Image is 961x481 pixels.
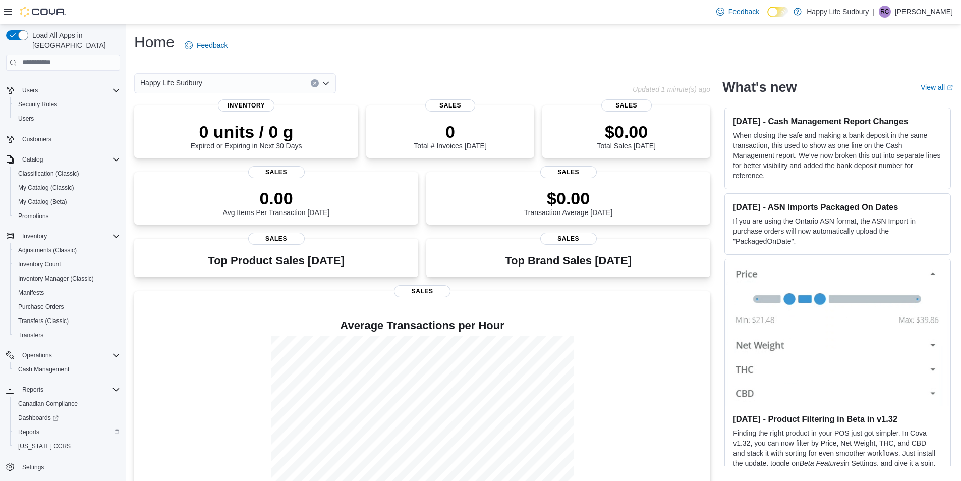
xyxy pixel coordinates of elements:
span: Inventory Manager (Classic) [14,273,120,285]
span: Classification (Classic) [18,170,79,178]
span: Users [18,115,34,123]
button: Users [2,83,124,97]
span: Sales [248,166,305,178]
button: Inventory Manager (Classic) [10,272,124,286]
button: Settings [2,459,124,474]
div: Avg Items Per Transaction [DATE] [223,188,330,217]
a: Reports [14,426,43,438]
div: Expired or Expiring in Next 30 Days [191,122,302,150]
button: Adjustments (Classic) [10,243,124,257]
img: Cova [20,7,66,17]
button: Promotions [10,209,124,223]
button: My Catalog (Beta) [10,195,124,209]
a: My Catalog (Beta) [14,196,71,208]
span: Inventory [18,230,120,242]
span: Catalog [18,153,120,166]
input: Dark Mode [767,7,788,17]
span: Manifests [14,287,120,299]
span: Sales [601,99,652,112]
span: RC [880,6,889,18]
p: Updated 1 minute(s) ago [633,85,710,93]
button: Users [18,84,42,96]
a: My Catalog (Classic) [14,182,78,194]
span: Users [14,113,120,125]
button: Transfers [10,328,124,342]
span: Settings [18,460,120,473]
span: Customers [22,135,51,143]
span: Catalog [22,155,43,164]
a: Users [14,113,38,125]
span: Sales [425,99,476,112]
a: Canadian Compliance [14,398,82,410]
button: Catalog [2,152,124,167]
span: Transfers (Classic) [14,315,120,327]
button: Catalog [18,153,47,166]
span: Load All Apps in [GEOGRAPHIC_DATA] [28,30,120,50]
em: Beta Features [800,459,844,467]
span: Transfers (Classic) [18,317,69,325]
div: Transaction Average [DATE] [524,188,613,217]
a: Transfers [14,329,47,341]
p: 0 [414,122,486,142]
a: Adjustments (Classic) [14,244,81,256]
span: Inventory Count [14,258,120,271]
span: Adjustments (Classic) [14,244,120,256]
span: Canadian Compliance [14,398,120,410]
a: Inventory Count [14,258,65,271]
a: Dashboards [14,412,63,424]
p: 0 units / 0 g [191,122,302,142]
h3: [DATE] - Cash Management Report Changes [733,116,942,126]
p: $0.00 [597,122,655,142]
span: Settings [22,463,44,471]
span: Happy Life Sudbury [140,77,202,89]
span: Dashboards [14,412,120,424]
span: Security Roles [14,98,120,111]
span: Transfers [18,331,43,339]
a: Settings [18,461,48,473]
button: Manifests [10,286,124,300]
button: Classification (Classic) [10,167,124,181]
div: Total Sales [DATE] [597,122,655,150]
p: 0.00 [223,188,330,208]
h2: What's new [722,79,797,95]
span: Washington CCRS [14,440,120,452]
span: Feedback [197,40,228,50]
span: Reports [14,426,120,438]
span: Inventory Count [18,260,61,269]
h3: [DATE] - ASN Imports Packaged On Dates [733,202,942,212]
span: Reports [18,428,39,436]
a: Feedback [712,2,763,22]
button: Purchase Orders [10,300,124,314]
button: Operations [18,349,56,361]
span: Manifests [18,289,44,297]
span: Purchase Orders [18,303,64,311]
span: Users [18,84,120,96]
span: Security Roles [18,100,57,109]
span: My Catalog (Classic) [18,184,74,192]
button: Inventory [18,230,51,242]
a: Dashboards [10,411,124,425]
h3: Top Brand Sales [DATE] [505,255,632,267]
span: Customers [18,133,120,145]
p: When closing the safe and making a bank deposit in the same transaction, this used to show as one... [733,130,942,181]
span: Sales [248,233,305,245]
h1: Home [134,32,175,52]
span: Promotions [14,210,120,222]
span: Inventory [22,232,47,240]
span: Operations [22,351,52,359]
p: Happy Life Sudbury [807,6,869,18]
span: Canadian Compliance [18,400,78,408]
button: Transfers (Classic) [10,314,124,328]
button: Clear input [311,79,319,87]
span: Sales [540,233,597,245]
a: Customers [18,133,55,145]
a: Feedback [181,35,232,56]
span: Classification (Classic) [14,168,120,180]
button: Reports [2,383,124,397]
p: | [873,6,875,18]
span: Operations [18,349,120,361]
p: Finding the right product in your POS just got simpler. In Cova v1.32, you can now filter by Pric... [733,428,942,478]
p: $0.00 [524,188,613,208]
span: My Catalog (Classic) [14,182,120,194]
a: Inventory Manager (Classic) [14,273,98,285]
